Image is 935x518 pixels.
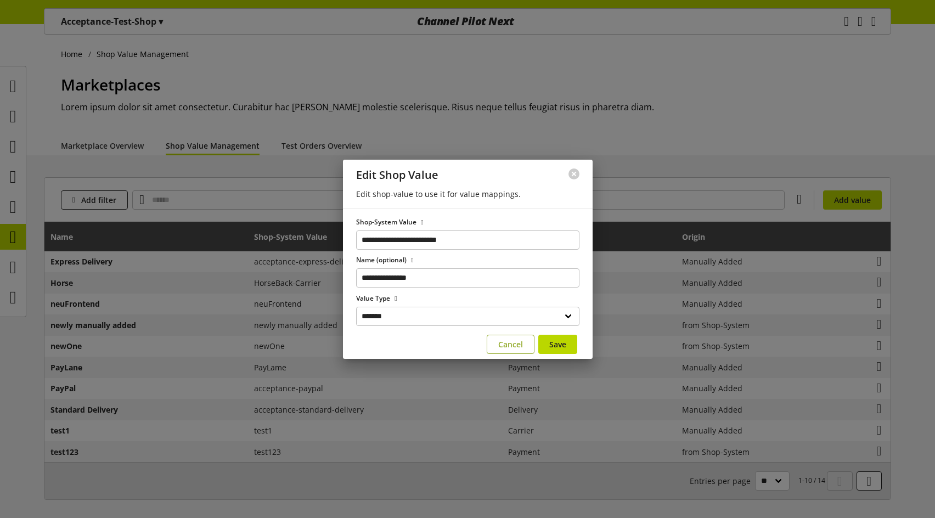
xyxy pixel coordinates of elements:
span: Name (optional) [356,255,407,264]
span: Edit Shop Value [356,167,438,182]
span: Cancel [498,339,523,350]
button: Cancel [487,335,534,354]
span: Shop-System Value [356,217,416,227]
span: Edit shop-value to use it for value mappings. [356,189,521,199]
span: Value Type [356,294,390,303]
span: Save [549,339,566,350]
button: Save [538,335,577,354]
